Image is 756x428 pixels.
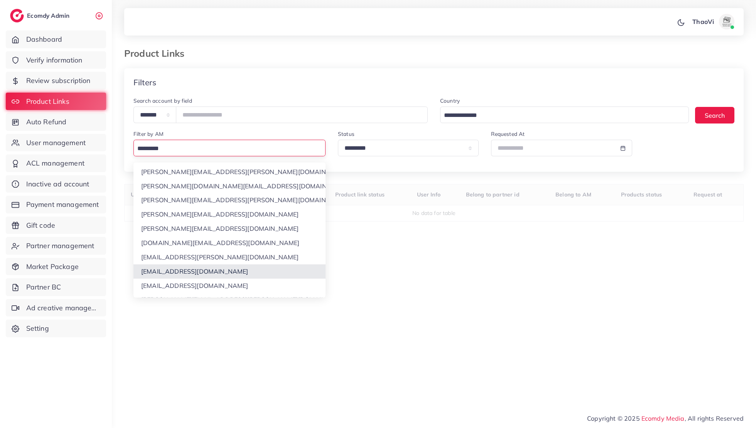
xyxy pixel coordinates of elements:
[491,130,525,138] label: Requested At
[6,113,106,131] a: Auto Refund
[6,217,106,234] a: Gift code
[719,14,734,29] img: avatar
[26,303,100,313] span: Ad creative management
[6,258,106,276] a: Market Package
[6,93,106,110] a: Product Links
[133,193,326,207] li: [PERSON_NAME][EMAIL_ADDRESS][PERSON_NAME][DOMAIN_NAME]
[6,175,106,193] a: Inactive ad account
[685,414,744,423] span: , All rights Reserved
[695,107,734,123] button: Search
[133,293,326,307] li: [PERSON_NAME][EMAIL_ADDRESS][PERSON_NAME][DOMAIN_NAME]
[133,236,326,250] li: [DOMAIN_NAME][EMAIL_ADDRESS][DOMAIN_NAME]
[338,130,354,138] label: Status
[440,97,460,105] label: Country
[26,158,84,168] span: ACL management
[26,220,55,230] span: Gift code
[441,110,679,122] input: Search for option
[133,140,326,156] div: Search for option
[6,320,106,337] a: Setting
[133,279,326,293] li: [EMAIL_ADDRESS][DOMAIN_NAME]
[6,30,106,48] a: Dashboard
[26,282,61,292] span: Partner BC
[133,179,326,193] li: [PERSON_NAME][DOMAIN_NAME][EMAIL_ADDRESS][DOMAIN_NAME]
[688,14,737,29] a: ThaoViavatar
[26,262,79,272] span: Market Package
[641,414,685,422] a: Ecomdy Media
[133,222,326,236] li: [PERSON_NAME][EMAIL_ADDRESS][DOMAIN_NAME]
[6,154,106,172] a: ACL management
[26,241,94,251] span: Partner management
[26,96,69,107] span: Product Links
[587,414,744,423] span: Copyright © 2025
[6,299,106,317] a: Ad creative management
[26,200,99,210] span: Payment management
[133,165,326,179] li: [PERSON_NAME][EMAIL_ADDRESS][PERSON_NAME][DOMAIN_NAME]
[6,72,106,90] a: Review subscription
[26,34,62,44] span: Dashboard
[692,17,714,26] p: ThaoVi
[26,55,83,65] span: Verify information
[135,143,321,155] input: Search for option
[133,250,326,264] li: [EMAIL_ADDRESS][PERSON_NAME][DOMAIN_NAME]
[26,179,89,189] span: Inactive ad account
[124,48,191,59] h3: Product Links
[6,278,106,296] a: Partner BC
[6,237,106,255] a: Partner management
[10,9,71,22] a: logoEcomdy Admin
[133,207,326,222] li: [PERSON_NAME][EMAIL_ADDRESS][DOMAIN_NAME]
[26,323,49,333] span: Setting
[10,9,24,22] img: logo
[26,76,91,86] span: Review subscription
[6,134,106,152] a: User management
[133,97,192,105] label: Search account by field
[6,51,106,69] a: Verify information
[27,12,71,19] h2: Ecomdy Admin
[133,264,326,279] li: [EMAIL_ADDRESS][DOMAIN_NAME]
[133,130,164,138] label: Filter by AM
[440,107,689,123] div: Search for option
[26,117,67,127] span: Auto Refund
[6,196,106,213] a: Payment management
[26,138,86,148] span: User management
[133,78,156,87] h4: Filters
